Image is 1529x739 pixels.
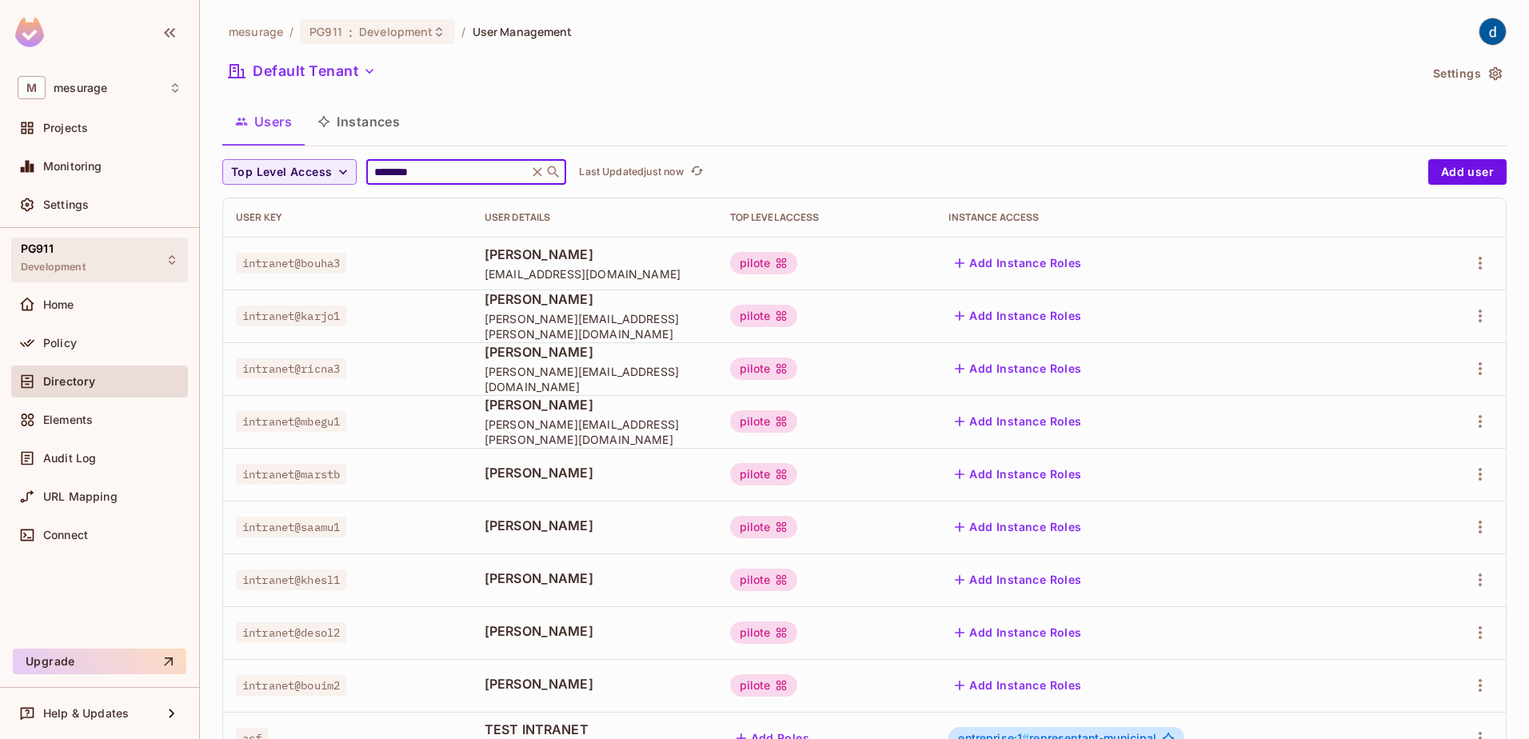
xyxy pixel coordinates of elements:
[21,242,54,255] span: PG911
[43,160,102,173] span: Monitoring
[348,26,353,38] span: :
[13,649,186,674] button: Upgrade
[730,252,798,274] div: pilote
[43,490,118,503] span: URL Mapping
[948,514,1088,540] button: Add Instance Roles
[461,24,465,39] li: /
[948,461,1088,487] button: Add Instance Roles
[579,166,684,178] p: Last Updated just now
[222,159,357,185] button: Top Level Access
[730,674,798,697] div: pilote
[948,303,1088,329] button: Add Instance Roles
[54,82,107,94] span: Workspace: mesurage
[1427,61,1507,86] button: Settings
[43,375,95,388] span: Directory
[730,211,924,224] div: Top Level Access
[730,569,798,591] div: pilote
[43,337,77,350] span: Policy
[236,464,346,485] span: intranet@marstb
[222,58,382,84] button: Default Tenant
[730,305,798,327] div: pilote
[485,266,705,282] span: [EMAIL_ADDRESS][DOMAIN_NAME]
[236,211,459,224] div: User Key
[730,621,798,644] div: pilote
[485,464,705,481] span: [PERSON_NAME]
[236,569,346,590] span: intranet@khesl1
[43,452,96,465] span: Audit Log
[485,569,705,587] span: [PERSON_NAME]
[43,413,93,426] span: Elements
[229,24,283,39] span: the active workspace
[15,18,44,47] img: SReyMgAAAABJRU5ErkJggg==
[485,622,705,640] span: [PERSON_NAME]
[485,211,705,224] div: User Details
[236,306,346,326] span: intranet@karjo1
[43,529,88,541] span: Connect
[730,410,798,433] div: pilote
[485,675,705,693] span: [PERSON_NAME]
[485,246,705,263] span: [PERSON_NAME]
[236,622,346,643] span: intranet@desol2
[236,358,346,379] span: intranet@ricna3
[730,463,798,485] div: pilote
[305,102,413,142] button: Instances
[43,198,89,211] span: Settings
[309,24,342,39] span: PG911
[222,102,305,142] button: Users
[948,409,1088,434] button: Add Instance Roles
[730,516,798,538] div: pilote
[236,517,346,537] span: intranet@saamu1
[485,364,705,394] span: [PERSON_NAME][EMAIL_ADDRESS][DOMAIN_NAME]
[359,24,433,39] span: Development
[1479,18,1506,45] img: dev 911gcl
[690,164,704,180] span: refresh
[485,517,705,534] span: [PERSON_NAME]
[684,162,706,182] span: Click to refresh data
[473,24,573,39] span: User Management
[485,311,705,342] span: [PERSON_NAME][EMAIL_ADDRESS][PERSON_NAME][DOMAIN_NAME]
[231,162,332,182] span: Top Level Access
[948,673,1088,698] button: Add Instance Roles
[730,358,798,380] div: pilote
[1428,159,1507,185] button: Add user
[43,298,74,311] span: Home
[948,567,1088,593] button: Add Instance Roles
[948,620,1088,645] button: Add Instance Roles
[948,356,1088,381] button: Add Instance Roles
[485,417,705,447] span: [PERSON_NAME][EMAIL_ADDRESS][PERSON_NAME][DOMAIN_NAME]
[43,707,129,720] span: Help & Updates
[485,343,705,361] span: [PERSON_NAME]
[289,24,293,39] li: /
[687,162,706,182] button: refresh
[21,261,86,274] span: Development
[485,396,705,413] span: [PERSON_NAME]
[18,76,46,99] span: M
[236,253,346,274] span: intranet@bouha3
[948,250,1088,276] button: Add Instance Roles
[485,290,705,308] span: [PERSON_NAME]
[485,721,705,738] span: TEST INTRANET
[43,122,88,134] span: Projects
[236,675,346,696] span: intranet@bouim2
[948,211,1399,224] div: Instance Access
[236,411,346,432] span: intranet@mbegu1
